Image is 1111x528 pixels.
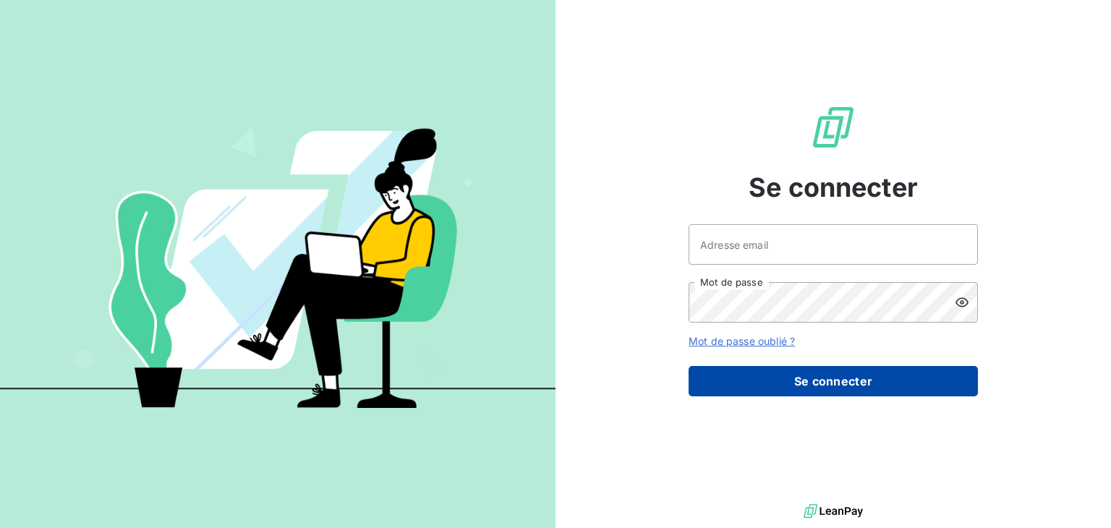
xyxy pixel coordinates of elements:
img: Logo LeanPay [810,104,856,150]
input: placeholder [689,224,978,265]
span: Se connecter [749,168,918,207]
img: logo [804,501,863,522]
button: Se connecter [689,366,978,396]
a: Mot de passe oublié ? [689,335,795,347]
